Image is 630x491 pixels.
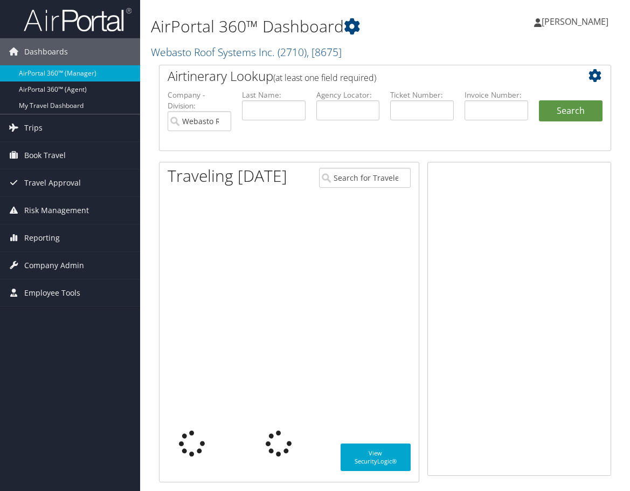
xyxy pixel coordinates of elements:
h2: Airtinerary Lookup [168,67,565,85]
span: Reporting [24,224,60,251]
img: airportal-logo.png [24,7,131,32]
a: View SecurityLogic® [341,444,411,471]
span: Employee Tools [24,279,80,306]
span: Trips [24,114,43,141]
span: [PERSON_NAME] [542,16,608,28]
a: [PERSON_NAME] [534,5,619,38]
label: Company - Division: [168,90,231,112]
span: Travel Approval [24,169,81,196]
label: Last Name: [242,90,306,100]
span: , [ 8675 ] [307,45,342,59]
span: Book Travel [24,142,66,169]
h1: AirPortal 360™ Dashboard [151,15,463,38]
label: Invoice Number: [465,90,528,100]
span: Risk Management [24,197,89,224]
span: ( 2710 ) [278,45,307,59]
span: Company Admin [24,252,84,279]
span: Dashboards [24,38,68,65]
input: Search for Traveler [319,168,411,188]
h1: Traveling [DATE] [168,165,287,187]
button: Search [539,100,603,122]
label: Ticket Number: [390,90,454,100]
a: Webasto Roof Systems Inc. [151,45,342,59]
span: (at least one field required) [273,72,376,84]
label: Agency Locator: [316,90,380,100]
